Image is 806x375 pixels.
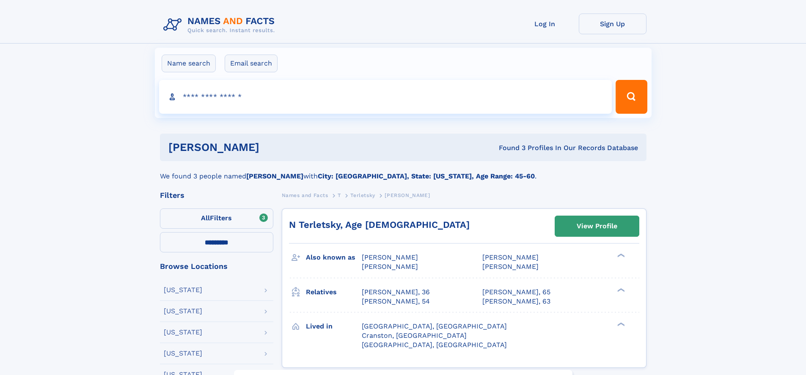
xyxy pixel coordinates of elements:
div: Browse Locations [160,263,273,270]
span: [PERSON_NAME] [362,263,418,271]
a: [PERSON_NAME], 63 [482,297,550,306]
label: Filters [160,208,273,229]
div: ❯ [615,253,625,258]
h3: Also known as [306,250,362,265]
span: [PERSON_NAME] [362,253,418,261]
div: [US_STATE] [164,308,202,315]
span: [GEOGRAPHIC_DATA], [GEOGRAPHIC_DATA] [362,322,507,330]
button: Search Button [616,80,647,114]
b: [PERSON_NAME] [246,172,303,180]
span: All [201,214,210,222]
a: Log In [511,14,579,34]
span: T [338,192,341,198]
a: T [338,190,341,200]
div: We found 3 people named with . [160,161,646,181]
h1: [PERSON_NAME] [168,142,379,153]
span: [PERSON_NAME] [482,263,539,271]
a: Terletsky [350,190,375,200]
h3: Relatives [306,285,362,299]
div: [US_STATE] [164,287,202,293]
span: [PERSON_NAME] [482,253,539,261]
span: [PERSON_NAME] [385,192,430,198]
span: Cranston, [GEOGRAPHIC_DATA] [362,331,467,339]
span: Terletsky [350,192,375,198]
a: [PERSON_NAME], 65 [482,287,550,297]
div: ❯ [615,321,625,327]
a: N Terletsky, Age [DEMOGRAPHIC_DATA] [289,219,470,230]
input: search input [159,80,612,114]
label: Name search [162,55,216,72]
a: View Profile [555,216,639,236]
a: [PERSON_NAME], 36 [362,287,430,297]
div: View Profile [577,216,617,236]
span: [GEOGRAPHIC_DATA], [GEOGRAPHIC_DATA] [362,341,507,349]
label: Email search [225,55,278,72]
div: [US_STATE] [164,329,202,336]
h3: Lived in [306,319,362,334]
div: Found 3 Profiles In Our Records Database [379,143,638,153]
img: Logo Names and Facts [160,14,282,36]
div: Filters [160,192,273,199]
b: City: [GEOGRAPHIC_DATA], State: [US_STATE], Age Range: 45-60 [318,172,535,180]
a: Sign Up [579,14,646,34]
div: [US_STATE] [164,350,202,357]
div: ❯ [615,287,625,293]
a: [PERSON_NAME], 54 [362,297,430,306]
a: Names and Facts [282,190,328,200]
